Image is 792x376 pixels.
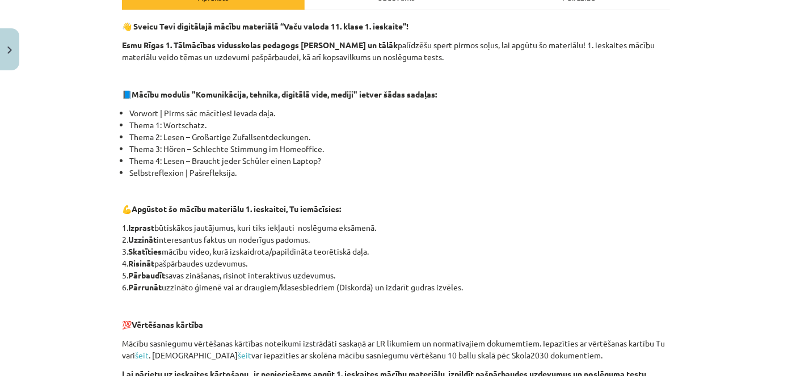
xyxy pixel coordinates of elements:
strong: Skatīties [128,246,162,256]
p: 📘 [122,88,670,100]
strong: Apgūstot šo mācību materiālu 1. ieskaitei, Tu iemācīsies: [132,204,341,214]
li: Thema 2: Lesen – Großartige Zufallsentdeckungen. [129,131,670,143]
strong: Vērtēšanas kārtība [132,319,203,329]
strong: Pārrunāt [128,282,162,292]
p: 1. būtiskākos jautājumus, kuri tiks iekļauti noslēguma eksāmenā. 2. interesantus faktus un noderī... [122,222,670,293]
strong: Esmu Rīgas 1. Tālmācības vidusskolas pedagogs [PERSON_NAME] un tālāk [122,40,398,50]
li: Vorwort | Pirms sāc mācīties! Ievada daļa. [129,107,670,119]
strong: Mācību modulis "Komunikācija, tehnika, digitālā vide, mediji" ietver šādas sadaļas: [132,89,437,99]
a: šeit [135,350,149,360]
p: 💪 [122,203,670,215]
img: icon-close-lesson-0947bae3869378f0d4975bcd49f059093ad1ed9edebbc8119c70593378902aed.svg [7,47,12,54]
strong: Risināt [128,258,154,268]
li: Selbstreflexion | Pašrefleksija. [129,167,670,179]
p: 💯 [122,319,670,331]
p: palīdzēšu spert pirmos soļus, lai apgūtu šo materiālu! 1. ieskaites mācību materiālu veido tēmas ... [122,39,670,63]
strong: 👋 Sveicu Tevi digitālajā mācību materiālā “Vaču valoda 11. klase 1. ieskaite”! [122,21,408,31]
p: Mācību sasniegumu vērtēšanas kārtības noteikumi izstrādāti saskaņā ar LR likumiem un normatīvajie... [122,337,670,361]
strong: Pārbaudīt [128,270,165,280]
li: Thema 4: Lesen – Braucht jeder Schüler einen Laptop? [129,155,670,167]
a: šeit [238,350,251,360]
li: Thema 3: Hören – Schlechte Stimmung im Homeoffice. [129,143,670,155]
li: Thema 1: Wortschatz. [129,119,670,131]
strong: Izprast [128,222,154,233]
strong: Uzzināt [128,234,157,244]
